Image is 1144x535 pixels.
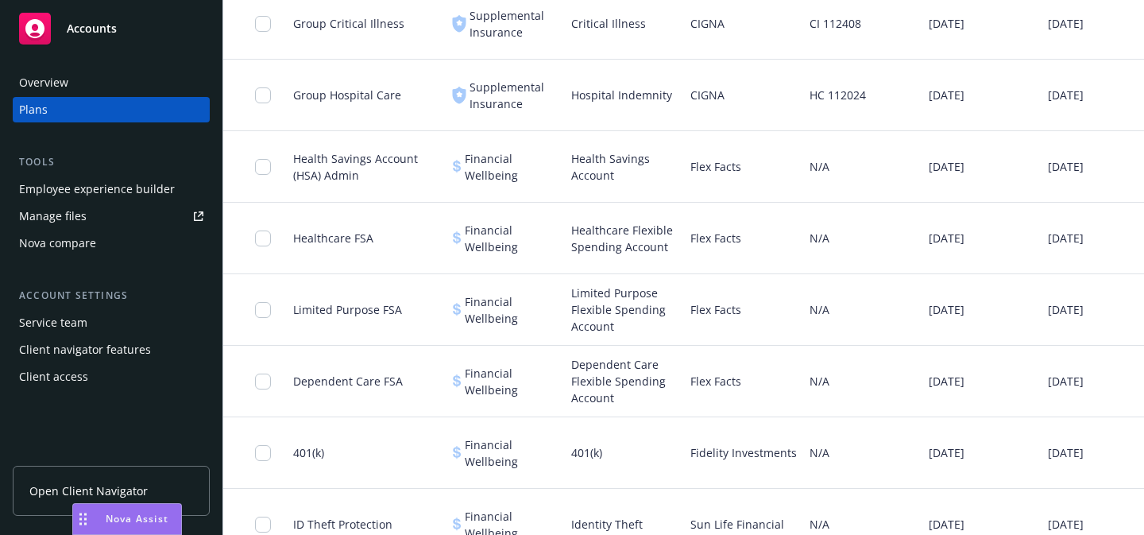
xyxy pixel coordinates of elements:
[571,444,602,461] span: 401(k)
[571,516,643,533] span: Identity Theft
[1048,158,1084,175] span: [DATE]
[810,230,829,246] span: N/A
[293,301,402,318] span: Limited Purpose FSA
[929,158,964,175] span: [DATE]
[690,516,784,533] span: Sun Life Financial
[1048,87,1084,103] span: [DATE]
[810,301,829,318] span: N/A
[810,516,829,533] span: N/A
[19,204,87,229] div: Manage files
[571,222,678,255] span: Healthcare Flexible Spending Account
[13,204,210,229] a: Manage files
[929,301,964,318] span: [DATE]
[255,231,271,246] input: Toggle Row Selected
[465,222,558,255] span: Financial Wellbeing
[470,79,558,112] span: Supplemental Insurance
[13,97,210,122] a: Plans
[810,87,866,103] span: HC 112024
[19,231,96,256] div: Nova compare
[293,15,404,32] span: Group Critical Illness
[571,285,678,335] span: Limited Purpose Flexible Spending Account
[19,337,151,362] div: Client navigator features
[29,483,148,499] span: Open Client Navigator
[293,150,439,184] span: Health Savings Account (HSA) Admin
[1048,230,1084,246] span: [DATE]
[929,444,964,461] span: [DATE]
[72,503,182,535] button: Nova Assist
[810,373,829,390] span: N/A
[67,22,117,35] span: Accounts
[690,301,741,318] span: Flex Facts
[1048,516,1084,533] span: [DATE]
[13,364,210,390] a: Client access
[19,176,175,202] div: Employee experience builder
[690,230,741,246] span: Flex Facts
[13,176,210,202] a: Employee experience builder
[255,159,271,175] input: Toggle Row Selected
[810,15,861,32] span: CI 112408
[465,436,558,470] span: Financial Wellbeing
[255,87,271,103] input: Toggle Row Selected
[13,231,210,256] a: Nova compare
[571,87,672,103] span: Hospital Indemnity
[255,517,271,533] input: Toggle Row Selected
[255,16,271,32] input: Toggle Row Selected
[571,356,678,406] span: Dependent Care Flexible Spending Account
[465,293,558,327] span: Financial Wellbeing
[13,70,210,95] a: Overview
[929,230,964,246] span: [DATE]
[690,444,797,461] span: Fidelity Investments
[465,150,558,184] span: Financial Wellbeing
[929,373,964,390] span: [DATE]
[470,7,558,41] span: Supplemental Insurance
[255,445,271,461] input: Toggle Row Selected
[13,288,210,304] div: Account settings
[293,516,392,533] span: ID Theft Protection
[13,337,210,362] a: Client navigator features
[13,6,210,51] a: Accounts
[690,373,741,390] span: Flex Facts
[929,87,964,103] span: [DATE]
[571,150,678,184] span: Health Savings Account
[13,154,210,170] div: Tools
[293,87,401,103] span: Group Hospital Care
[1048,373,1084,390] span: [DATE]
[929,516,964,533] span: [DATE]
[465,365,558,398] span: Financial Wellbeing
[293,444,324,461] span: 401(k)
[690,15,725,32] span: CIGNA
[810,158,829,175] span: N/A
[19,70,68,95] div: Overview
[293,373,403,390] span: Dependent Care FSA
[1048,15,1084,32] span: [DATE]
[73,504,93,534] div: Drag to move
[1048,301,1084,318] span: [DATE]
[19,310,87,335] div: Service team
[1048,444,1084,461] span: [DATE]
[255,374,271,390] input: Toggle Row Selected
[19,97,48,122] div: Plans
[255,302,271,318] input: Toggle Row Selected
[690,158,741,175] span: Flex Facts
[810,444,829,461] span: N/A
[13,310,210,335] a: Service team
[293,230,373,246] span: Healthcare FSA
[106,512,168,525] span: Nova Assist
[19,364,88,390] div: Client access
[929,15,964,32] span: [DATE]
[690,87,725,103] span: CIGNA
[571,15,646,32] span: Critical Illness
